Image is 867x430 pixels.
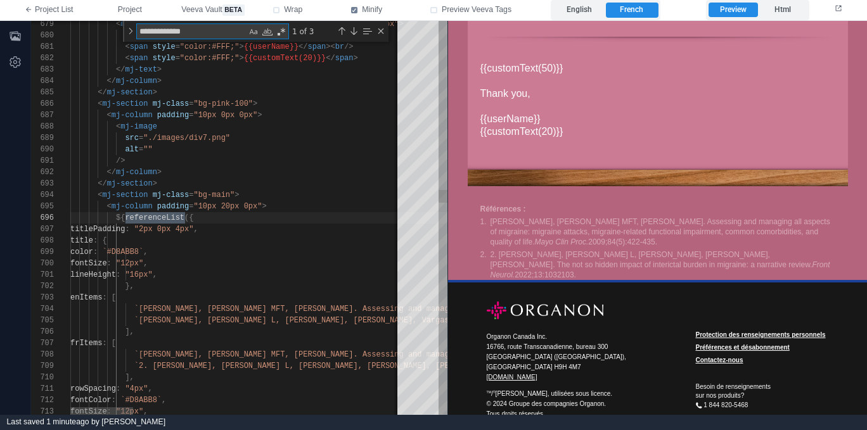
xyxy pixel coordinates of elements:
[335,54,354,63] span: span
[248,336,295,343] a: Contactez‑nous
[130,42,148,51] span: span
[189,99,193,108] span: =
[185,212,186,224] textarea: Editor content;Press Alt+F1 for Accessibility Options.
[335,42,344,51] span: br
[107,111,112,120] span: <
[153,99,189,108] span: mj-class
[153,88,157,97] span: >
[139,145,143,154] span: =
[98,179,106,188] span: </
[125,21,136,42] div: Toggle Replace
[31,212,54,224] div: 696
[116,168,157,177] span: mj-column
[125,134,139,142] span: src
[308,42,326,51] span: span
[31,395,54,406] div: 712
[116,259,143,268] span: "12px"
[134,305,440,313] span: `[PERSON_NAME], [PERSON_NAME] MFT, [PERSON_NAME]. Assessing and man
[193,202,262,211] span: "10px 20px 0px"
[125,225,129,234] span: :
[180,42,240,51] span: "color:#FFF;"
[157,202,189,211] span: padding
[291,23,335,39] div: 1 of 3
[275,25,288,38] div: Use Regular Expression (⌥⌘R)
[31,144,54,155] div: 690
[116,270,120,279] span: :
[70,384,116,393] span: rowSpacing
[107,179,153,188] span: mj-section
[107,77,116,85] span: </
[360,24,374,38] div: Find in Selection (⌥⌘L)
[181,4,244,16] span: Veeva Vault
[176,42,180,51] span: =
[125,65,157,74] span: mj-text
[102,236,106,245] span: {
[125,54,129,63] span: <
[244,42,299,51] span: {{userName}}
[189,202,193,211] span: =
[116,213,125,222] span: ${
[137,24,247,39] textarea: Find
[31,326,54,338] div: 706
[344,42,353,51] span: />
[143,259,148,268] span: ,
[362,4,382,16] span: Minify
[31,132,54,144] div: 689
[606,3,658,18] label: French
[376,26,386,36] div: Close (Escape)
[239,42,243,51] span: >
[98,191,102,199] span: <
[31,224,54,235] div: 697
[31,121,54,132] div: 688
[70,293,102,302] span: enItems
[116,77,157,85] span: mj-column
[189,111,193,120] span: =
[31,98,54,110] div: 686
[442,4,511,16] span: Preview Veeva Tags
[337,26,347,36] div: Previous Match (⇧Enter)
[120,396,162,405] span: `#D8ABB8`
[248,381,254,388] img: phone-white-CIUIbQ-.png
[157,77,162,85] span: >
[107,168,116,177] span: </
[112,293,116,302] span: [
[70,339,102,348] span: frItems
[70,259,107,268] span: fontSize
[112,396,116,405] span: :
[153,270,157,279] span: ,
[102,99,148,108] span: mj-section
[31,338,54,349] div: 707
[31,189,54,201] div: 694
[31,235,54,246] div: 698
[98,99,102,108] span: <
[116,20,120,28] span: <
[193,191,234,199] span: "bg-main"
[31,315,54,326] div: 705
[326,54,335,63] span: </
[153,42,176,51] span: style
[31,269,54,281] div: 701
[102,191,148,199] span: mj-section
[31,258,54,269] div: 700
[31,383,54,395] div: 711
[222,4,245,16] span: beta
[116,384,120,393] span: :
[102,248,143,256] span: `#D8ABB8`
[31,349,54,360] div: 708
[31,246,54,258] div: 699
[193,111,257,120] span: "10px 0px 0px"
[93,248,98,256] span: :
[244,54,326,63] span: {{customText(20)}}
[248,362,381,379] div: Besoin de renseignements sur nos produits?
[143,145,152,154] span: ""
[184,213,193,222] span: ({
